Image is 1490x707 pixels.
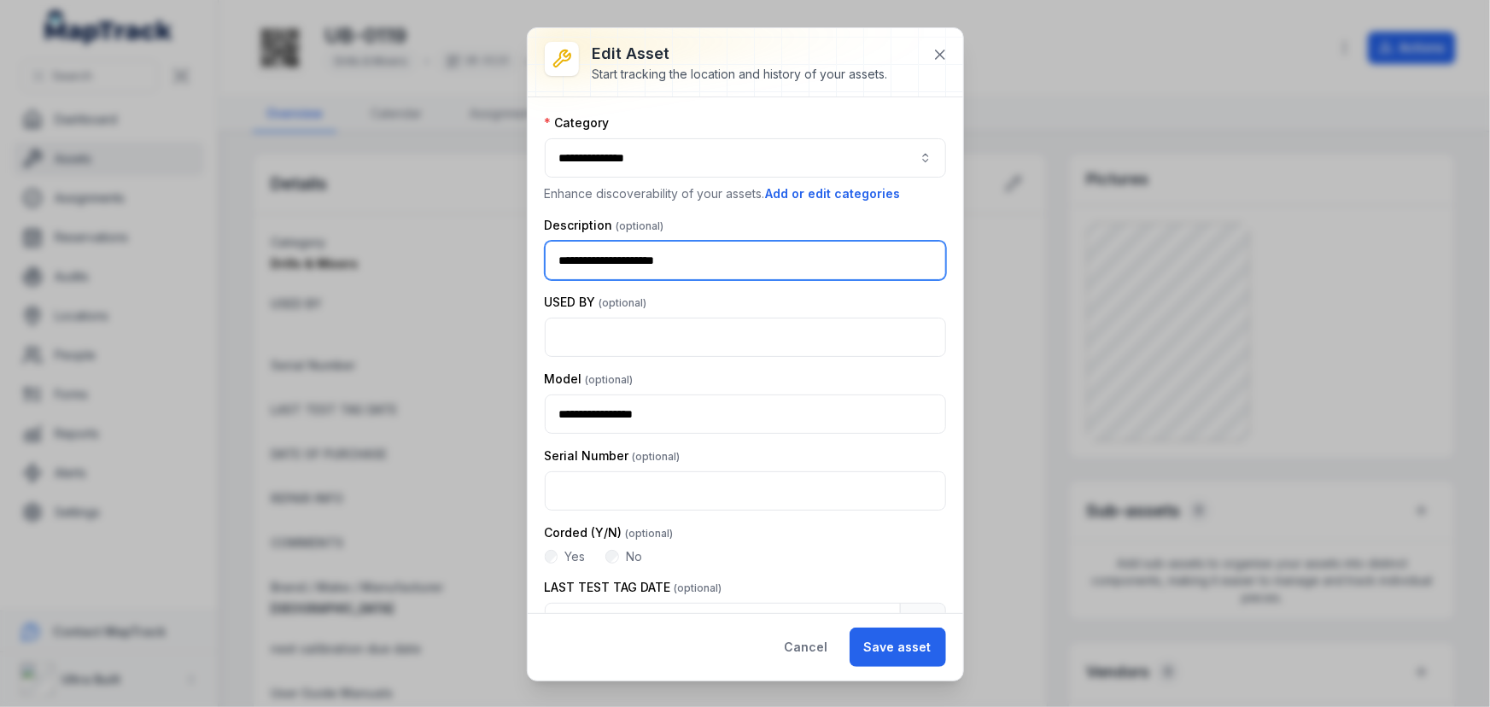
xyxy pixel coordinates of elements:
label: Description [545,217,664,234]
div: Start tracking the location and history of your assets. [593,66,888,83]
label: Yes [564,548,585,565]
label: Model [545,371,634,388]
p: Enhance discoverability of your assets. [545,184,946,203]
button: Cancel [770,628,843,667]
label: Corded (Y/N) [545,524,674,541]
label: LAST TEST TAG DATE [545,579,722,596]
button: Save asset [850,628,946,667]
label: Category [545,114,610,131]
h3: Edit asset [593,42,888,66]
label: No [626,548,642,565]
label: Serial Number [545,447,681,465]
button: Add or edit categories [765,184,902,203]
button: Calendar [900,603,946,642]
label: USED BY [545,294,647,311]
